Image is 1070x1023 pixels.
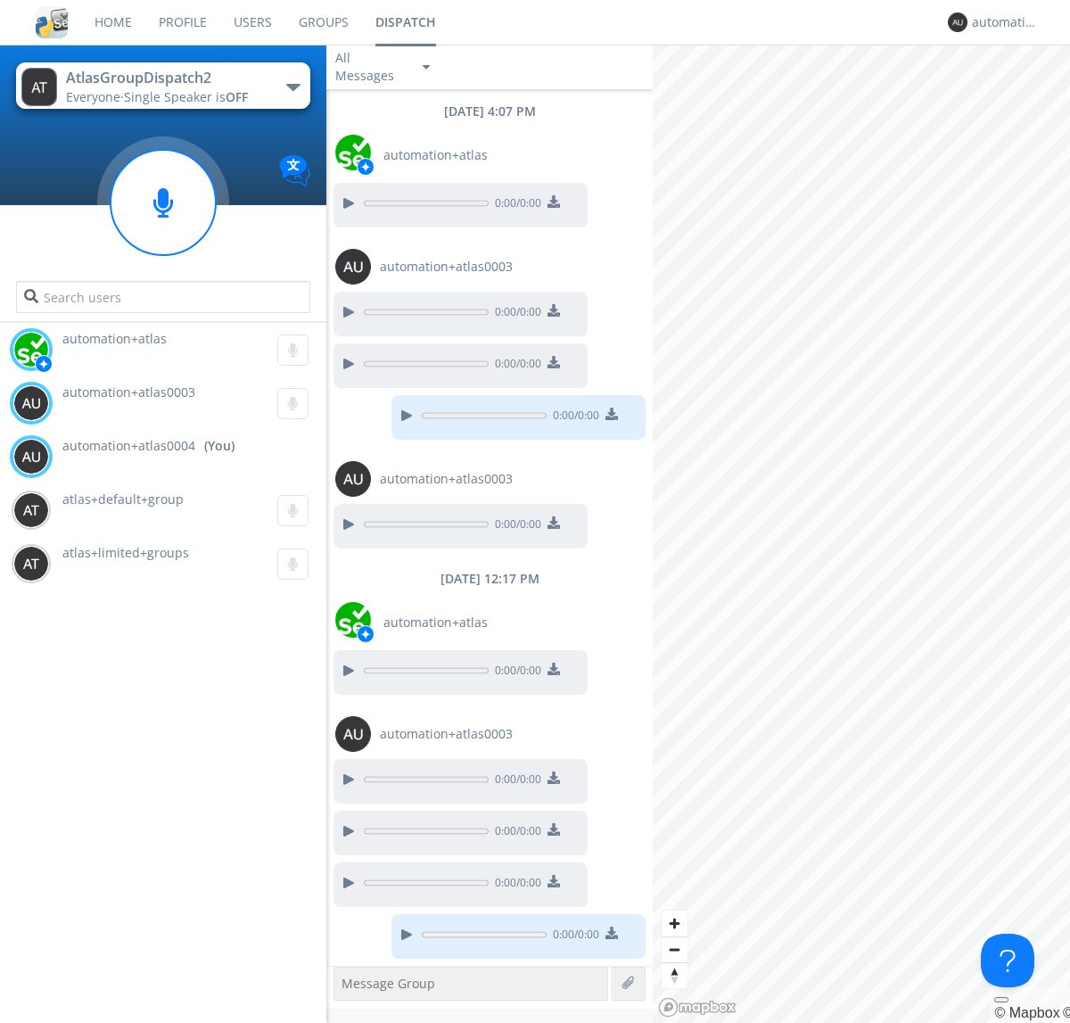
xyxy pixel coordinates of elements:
img: 373638.png [335,716,371,752]
span: automation+atlas0003 [62,384,195,400]
span: Single Speaker is [124,88,248,105]
span: 0:00 / 0:00 [489,304,541,324]
span: automation+atlas [383,614,488,631]
span: Zoom out [662,937,687,962]
img: 373638.png [13,385,49,421]
iframe: Toggle Customer Support [981,934,1034,987]
img: d2d01cd9b4174d08988066c6d424eccd [335,135,371,170]
img: 373638.png [335,461,371,497]
button: Toggle attribution [994,997,1008,1002]
img: Translation enabled [279,155,310,186]
img: download media button [605,927,618,939]
img: download media button [547,195,560,208]
span: 0:00 / 0:00 [489,195,541,215]
span: atlas+default+group [62,491,184,507]
span: automation+atlas0003 [380,258,513,276]
span: automation+atlas0003 [380,470,513,488]
div: Everyone · [66,88,267,106]
span: 0:00 / 0:00 [547,927,599,946]
img: download media button [547,304,560,317]
div: AtlasGroupDispatch2 [66,68,267,88]
a: Mapbox [994,1005,1059,1020]
span: automation+atlas [62,330,167,347]
a: Mapbox logo [658,997,737,1018]
img: download media button [547,663,560,675]
img: 373638.png [13,439,49,474]
span: 0:00 / 0:00 [489,356,541,375]
span: atlas+limited+groups [62,544,189,561]
button: Zoom out [662,936,687,962]
img: cddb5a64eb264b2086981ab96f4c1ba7 [36,6,68,38]
div: [DATE] 12:17 PM [326,570,653,588]
img: 373638.png [948,12,967,32]
img: caret-down-sm.svg [423,65,430,70]
span: 0:00 / 0:00 [489,771,541,791]
img: d2d01cd9b4174d08988066c6d424eccd [335,602,371,638]
span: 0:00 / 0:00 [547,408,599,427]
img: d2d01cd9b4174d08988066c6d424eccd [13,332,49,367]
span: automation+atlas0004 [62,437,195,455]
span: 0:00 / 0:00 [489,823,541,843]
div: (You) [204,437,235,455]
span: 0:00 / 0:00 [489,875,541,895]
span: OFF [226,88,248,105]
img: 373638.png [335,249,371,285]
img: download media button [605,408,618,420]
span: 0:00 / 0:00 [489,663,541,682]
img: 373638.png [13,546,49,582]
img: 373638.png [21,68,57,106]
span: Reset bearing to north [662,963,687,988]
img: download media button [547,356,560,368]
span: automation+atlas0003 [380,725,513,743]
img: 373638.png [13,492,49,528]
div: [DATE] 4:07 PM [326,103,653,120]
div: All Messages [335,49,407,85]
span: automation+atlas [383,146,488,164]
button: AtlasGroupDispatch2Everyone·Single Speaker isOFF [16,62,309,109]
button: Reset bearing to north [662,962,687,988]
img: download media button [547,516,560,529]
img: download media button [547,771,560,784]
img: download media button [547,875,560,887]
img: download media button [547,823,560,836]
input: Search users [16,281,309,313]
span: 0:00 / 0:00 [489,516,541,536]
button: Zoom in [662,911,687,936]
div: automation+atlas0004 [972,13,1039,31]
